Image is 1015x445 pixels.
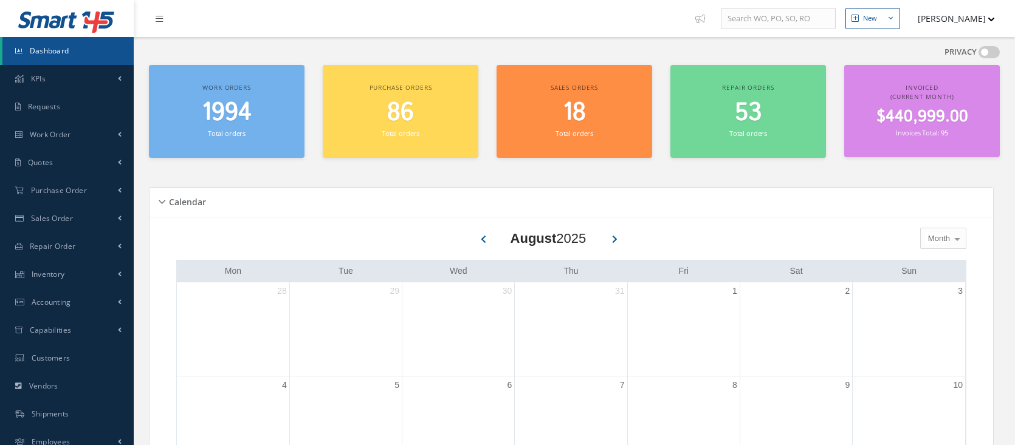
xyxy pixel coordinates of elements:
span: Sales orders [551,83,598,92]
span: Purchase Order [31,185,87,195]
a: July 29, 2025 [387,282,402,300]
span: Dashboard [30,46,69,56]
a: Thursday [561,263,580,279]
span: Repair orders [722,83,774,92]
span: Capabilities [30,325,72,335]
a: Monday [222,263,244,279]
a: August 2, 2025 [842,282,852,300]
small: Total orders [382,129,419,138]
span: Purchase orders [370,83,432,92]
td: August 3, 2025 [853,282,965,376]
a: August 3, 2025 [955,282,965,300]
a: Tuesday [336,263,356,279]
a: August 7, 2025 [618,376,627,394]
td: August 2, 2025 [740,282,852,376]
span: (Current Month) [890,92,954,101]
span: Repair Order [30,241,76,251]
span: Vendors [29,381,58,391]
span: Accounting [32,297,71,307]
button: [PERSON_NAME] [906,7,995,30]
span: Invoiced [906,83,938,92]
a: Saturday [788,263,805,279]
td: August 1, 2025 [627,282,740,376]
span: Customers [32,353,71,363]
label: PRIVACY [944,46,977,58]
td: July 31, 2025 [515,282,627,376]
a: August 10, 2025 [951,376,965,394]
span: Quotes [28,157,53,168]
span: Shipments [32,409,69,419]
a: Friday [676,263,691,279]
a: Invoiced (Current Month) $440,999.00 Invoices Total: 95 [844,65,1000,157]
span: Requests [28,101,60,112]
div: New [863,13,877,24]
span: Sales Order [31,213,73,223]
div: 2025 [511,228,587,248]
a: July 30, 2025 [500,282,515,300]
a: August 4, 2025 [280,376,289,394]
span: $440,999.00 [876,105,968,129]
td: July 30, 2025 [402,282,515,376]
h5: Calendar [165,193,206,208]
button: New [845,8,900,29]
a: August 6, 2025 [505,376,515,394]
a: Work orders 1994 Total orders [149,65,304,158]
span: Month [925,233,950,245]
a: August 8, 2025 [730,376,740,394]
b: August [511,231,557,246]
small: Total orders [729,129,767,138]
span: Work Order [30,129,71,140]
a: August 9, 2025 [842,376,852,394]
span: Work orders [202,83,250,92]
small: Invoices Total: 95 [896,128,948,137]
td: July 28, 2025 [177,282,289,376]
a: Sunday [899,263,919,279]
span: Inventory [32,269,65,279]
span: 53 [735,95,762,130]
input: Search WO, PO, SO, RO [721,8,836,30]
a: Purchase orders 86 Total orders [323,65,478,158]
span: 18 [563,95,586,130]
a: August 1, 2025 [730,282,740,300]
a: Dashboard [2,37,134,65]
a: Sales orders 18 Total orders [497,65,652,158]
span: 1994 [202,95,252,130]
a: Repair orders 53 Total orders [670,65,826,158]
a: Wednesday [447,263,470,279]
td: July 29, 2025 [289,282,402,376]
a: July 31, 2025 [613,282,627,300]
span: KPIs [31,73,46,84]
a: July 28, 2025 [275,282,289,300]
span: 86 [387,95,414,130]
a: August 5, 2025 [392,376,402,394]
small: Total orders [556,129,593,138]
small: Total orders [208,129,246,138]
